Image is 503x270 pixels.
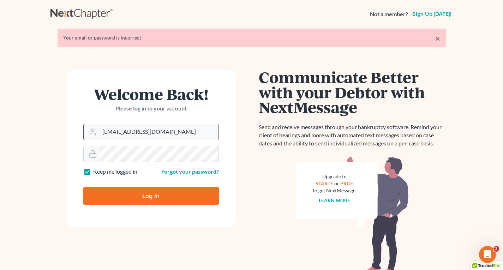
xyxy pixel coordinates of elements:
a: × [435,34,440,43]
a: PRO+ [340,180,353,186]
input: Log In [83,187,219,205]
h1: Communicate Better with your Debtor with NextMessage [259,70,446,115]
iframe: Intercom live chat [479,246,496,263]
span: 2 [493,246,499,252]
a: Learn more [319,197,350,203]
span: or [334,180,339,186]
div: Upgrade to [313,173,357,180]
h1: Welcome Back! [83,86,219,102]
a: Forgot your password? [161,168,219,175]
div: to get NextMessage. [313,187,357,194]
strong: Not a member? [370,10,408,18]
p: Send and receive messages through your bankruptcy software. Remind your client of hearings and mo... [259,123,446,148]
div: Your email or password is incorrect [63,34,440,41]
a: START+ [316,180,333,186]
input: Email Address [100,124,218,140]
label: Keep me logged in [93,168,137,176]
a: Sign up [DATE]! [411,11,453,17]
p: Please log in to your account [83,104,219,113]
